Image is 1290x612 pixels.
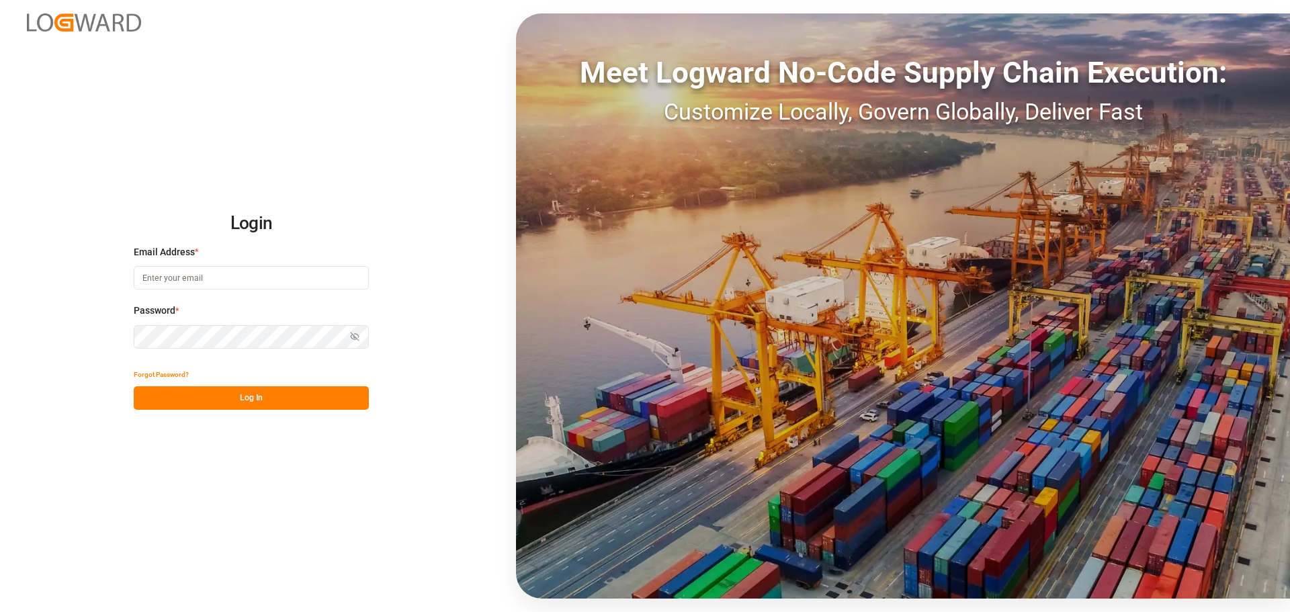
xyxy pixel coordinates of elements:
[516,95,1290,129] div: Customize Locally, Govern Globally, Deliver Fast
[134,386,369,410] button: Log In
[134,266,369,290] input: Enter your email
[134,245,195,259] span: Email Address
[134,363,189,386] button: Forgot Password?
[516,50,1290,95] div: Meet Logward No-Code Supply Chain Execution:
[134,202,369,245] h2: Login
[134,304,175,318] span: Password
[27,13,141,32] img: Logward_new_orange.png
